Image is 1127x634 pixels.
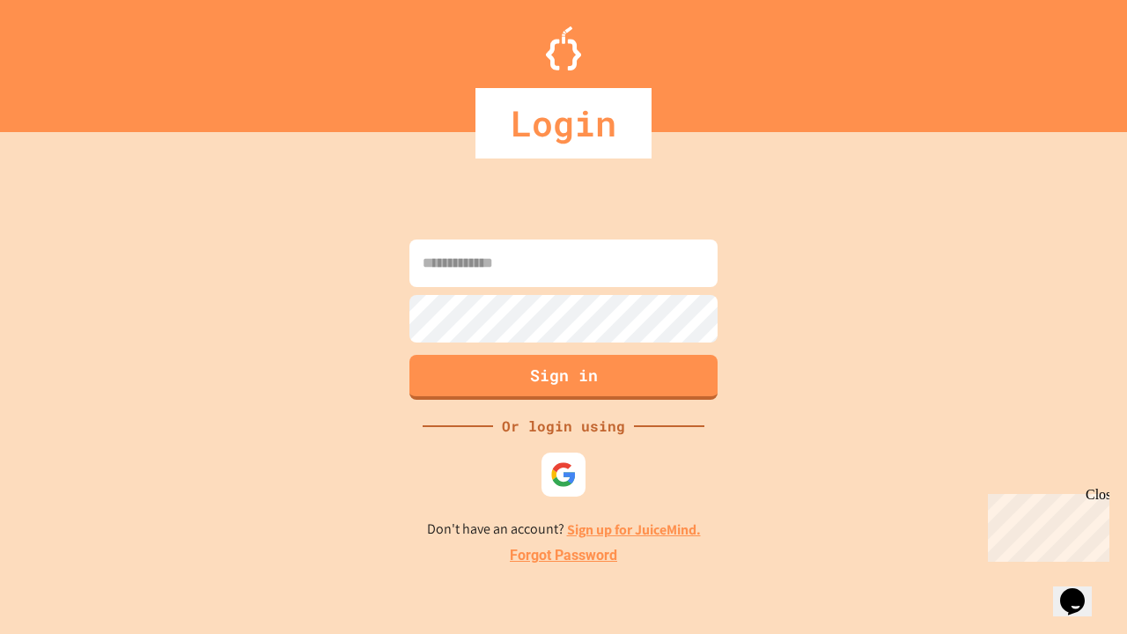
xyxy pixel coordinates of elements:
div: Chat with us now!Close [7,7,122,112]
a: Sign up for JuiceMind. [567,520,701,539]
p: Don't have an account? [427,519,701,541]
div: Login [475,88,652,158]
iframe: chat widget [1053,564,1109,616]
div: Or login using [493,416,634,437]
img: Logo.svg [546,26,581,70]
button: Sign in [409,355,718,400]
img: google-icon.svg [550,461,577,488]
a: Forgot Password [510,545,617,566]
iframe: chat widget [981,487,1109,562]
